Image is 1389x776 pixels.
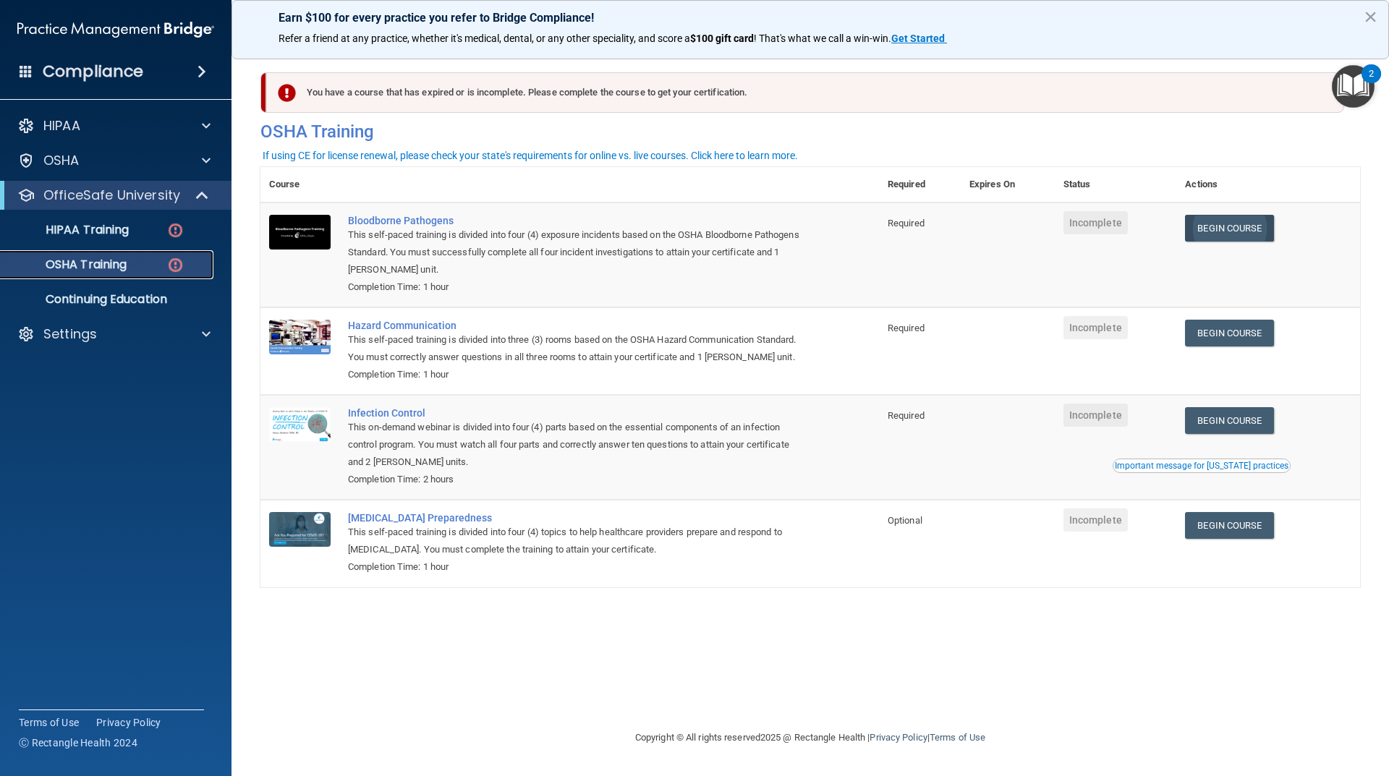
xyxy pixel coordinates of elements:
div: Completion Time: 2 hours [348,471,807,488]
div: This self-paced training is divided into three (3) rooms based on the OSHA Hazard Communication S... [348,331,807,366]
span: Required [888,323,925,333]
span: Incomplete [1063,316,1128,339]
strong: $100 gift card [690,33,754,44]
div: This self-paced training is divided into four (4) exposure incidents based on the OSHA Bloodborne... [348,226,807,278]
p: OSHA Training [9,257,127,272]
p: Earn $100 for every practice you refer to Bridge Compliance! [279,11,1342,25]
th: Expires On [961,167,1055,202]
a: Begin Course [1185,512,1273,539]
img: PMB logo [17,15,214,44]
h4: Compliance [43,61,143,82]
p: Continuing Education [9,292,207,307]
a: Begin Course [1185,320,1273,346]
a: Terms of Use [930,732,985,743]
a: Infection Control [348,407,807,419]
span: Refer a friend at any practice, whether it's medical, dental, or any other speciality, and score a [279,33,690,44]
span: Incomplete [1063,404,1128,427]
a: Privacy Policy [96,715,161,730]
a: Bloodborne Pathogens [348,215,807,226]
a: Privacy Policy [870,732,927,743]
a: Hazard Communication [348,320,807,331]
div: If using CE for license renewal, please check your state's requirements for online vs. live cours... [263,150,798,161]
a: OfficeSafe University [17,187,210,204]
p: OfficeSafe University [43,187,180,204]
button: If using CE for license renewal, please check your state's requirements for online vs. live cours... [260,148,800,163]
span: Ⓒ Rectangle Health 2024 [19,736,137,750]
a: Settings [17,325,211,343]
a: Get Started [891,33,947,44]
p: HIPAA Training [9,223,129,237]
div: Completion Time: 1 hour [348,278,807,296]
h4: OSHA Training [260,121,1360,142]
span: Optional [888,515,922,526]
span: Incomplete [1063,211,1128,234]
p: HIPAA [43,117,80,135]
th: Status [1055,167,1177,202]
button: Read this if you are a dental practitioner in the state of CA [1113,459,1291,473]
strong: Get Started [891,33,945,44]
span: Incomplete [1063,508,1128,532]
a: OSHA [17,152,211,169]
a: Begin Course [1185,215,1273,242]
a: [MEDICAL_DATA] Preparedness [348,512,807,524]
th: Required [879,167,961,202]
button: Open Resource Center, 2 new notifications [1332,65,1375,108]
a: Begin Course [1185,407,1273,434]
div: Important message for [US_STATE] practices [1115,461,1288,470]
div: Completion Time: 1 hour [348,366,807,383]
p: Settings [43,325,97,343]
span: Required [888,410,925,421]
div: This on-demand webinar is divided into four (4) parts based on the essential components of an inf... [348,419,807,471]
div: Completion Time: 1 hour [348,558,807,576]
img: exclamation-circle-solid-danger.72ef9ffc.png [278,84,296,102]
div: 2 [1369,74,1374,93]
th: Course [260,167,339,202]
p: OSHA [43,152,80,169]
img: danger-circle.6113f641.png [166,221,184,239]
span: ! That's what we call a win-win. [754,33,891,44]
div: Copyright © All rights reserved 2025 @ Rectangle Health | | [546,715,1074,761]
button: Close [1364,5,1377,28]
th: Actions [1176,167,1360,202]
a: Terms of Use [19,715,79,730]
span: Required [888,218,925,229]
div: You have a course that has expired or is incomplete. Please complete the course to get your certi... [266,72,1344,113]
img: danger-circle.6113f641.png [166,256,184,274]
a: HIPAA [17,117,211,135]
div: This self-paced training is divided into four (4) topics to help healthcare providers prepare and... [348,524,807,558]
